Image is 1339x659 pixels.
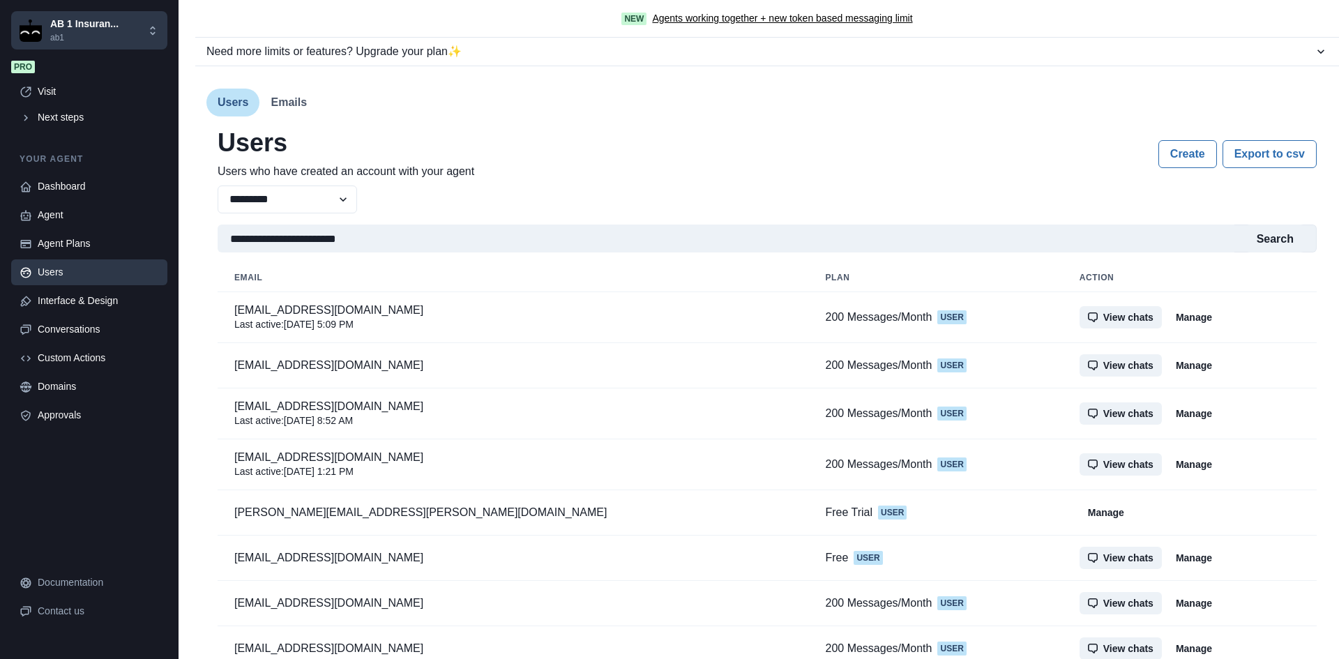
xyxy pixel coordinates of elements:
button: View chats [1080,354,1162,377]
div: Agent [38,208,159,222]
button: Manage [1080,501,1133,524]
div: Interface & Design [38,294,159,308]
p: [PERSON_NAME][EMAIL_ADDRESS][PERSON_NAME][DOMAIN_NAME] [234,506,792,520]
p: [EMAIL_ADDRESS][DOMAIN_NAME] [234,400,792,414]
span: User [854,551,882,565]
button: Manage [1167,547,1220,569]
span: Pro [11,61,35,73]
a: Documentation [11,570,167,596]
div: Domains [38,379,159,394]
div: Custom Actions [38,351,159,365]
img: Chakra UI [20,20,42,42]
span: User [937,457,966,471]
p: [EMAIL_ADDRESS][DOMAIN_NAME] [234,551,792,565]
div: Next steps [38,110,159,125]
span: User [878,506,907,520]
div: Conversations [38,322,159,337]
p: [EMAIL_ADDRESS][DOMAIN_NAME] [234,303,792,317]
p: 200 Messages/Month [825,407,932,421]
p: Last active : [DATE] 1:21 PM [234,464,792,478]
button: Manage [1167,453,1220,476]
p: Last active : [DATE] 5:09 PM [234,317,792,331]
span: User [937,407,966,421]
p: Users who have created an account with your agent [218,163,474,180]
p: [EMAIL_ADDRESS][DOMAIN_NAME] [234,450,792,464]
th: Action [1063,264,1317,292]
button: Manage [1167,306,1220,328]
button: View chats [1080,453,1162,476]
a: Agents working together + new token based messaging limit [652,11,912,26]
p: 200 Messages/Month [825,310,932,324]
span: User [937,358,966,372]
div: Contact us [38,604,159,619]
p: Your agent [11,153,167,165]
p: [EMAIL_ADDRESS][DOMAIN_NAME] [234,358,792,372]
button: Chakra UIAB 1 Insuran...ab1 [11,11,167,50]
p: 200 Messages/Month [825,642,932,656]
button: View chats [1080,306,1162,328]
p: Free Trial [825,506,872,520]
div: Dashboard [38,179,159,194]
div: Users [38,265,159,280]
span: User [937,596,966,610]
span: User [937,642,966,656]
button: Emails [259,89,318,116]
div: Approvals [38,408,159,423]
button: Users [206,89,259,116]
p: Free [825,551,848,565]
span: User [937,310,966,324]
button: View chats [1080,402,1162,425]
p: ab1 [50,31,119,44]
p: [EMAIL_ADDRESS][DOMAIN_NAME] [234,596,792,610]
th: email [218,264,808,292]
h2: Users [218,128,474,158]
button: Manage [1167,402,1220,425]
div: Documentation [38,575,159,590]
span: New [621,13,646,25]
button: Need more limits or features? Upgrade your plan✨ [195,38,1339,66]
p: AB 1 Insuran... [50,17,119,31]
button: View chats [1080,547,1162,569]
div: Need more limits or features? Upgrade your plan ✨ [206,43,1314,60]
button: Search [1246,225,1305,252]
div: Agent Plans [38,236,159,251]
button: Create [1158,140,1217,168]
p: [EMAIL_ADDRESS][DOMAIN_NAME] [234,642,792,656]
div: Visit [38,84,159,99]
p: 200 Messages/Month [825,596,932,610]
button: Manage [1167,354,1220,377]
button: View chats [1080,592,1162,614]
p: 200 Messages/Month [825,358,932,372]
button: Export to csv [1223,140,1317,168]
th: plan [808,264,1062,292]
p: Last active : [DATE] 8:52 AM [234,414,792,427]
button: Manage [1167,592,1220,614]
p: 200 Messages/Month [825,457,932,471]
